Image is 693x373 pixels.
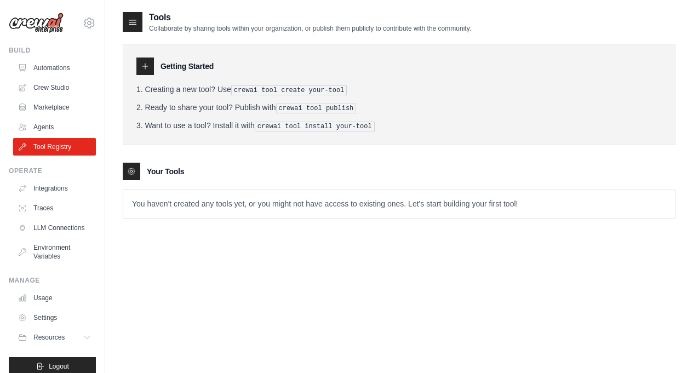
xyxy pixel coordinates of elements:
[13,199,96,217] a: Traces
[13,309,96,326] a: Settings
[136,120,662,131] li: Want to use a tool? Install it with
[231,85,347,95] pre: crewai tool create your-tool
[13,329,96,346] button: Resources
[136,102,662,113] li: Ready to share your tool? Publish with
[147,166,184,177] h3: Your Tools
[149,24,471,33] p: Collaborate by sharing tools within your organization, or publish them publicly to contribute wit...
[276,104,357,113] pre: crewai tool publish
[136,84,662,95] li: Creating a new tool? Use
[149,11,471,24] h2: Tools
[13,59,96,77] a: Automations
[161,61,214,72] h3: Getting Started
[13,118,96,136] a: Agents
[9,46,96,55] div: Build
[13,79,96,96] a: Crew Studio
[13,99,96,116] a: Marketplace
[255,122,375,131] pre: crewai tool install your-tool
[49,362,69,371] span: Logout
[9,13,64,33] img: Logo
[13,180,96,197] a: Integrations
[13,138,96,156] a: Tool Registry
[13,239,96,265] a: Environment Variables
[123,190,675,218] p: You haven't created any tools yet, or you might not have access to existing ones. Let's start bui...
[33,333,65,342] span: Resources
[13,219,96,237] a: LLM Connections
[9,167,96,175] div: Operate
[13,289,96,307] a: Usage
[9,276,96,285] div: Manage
